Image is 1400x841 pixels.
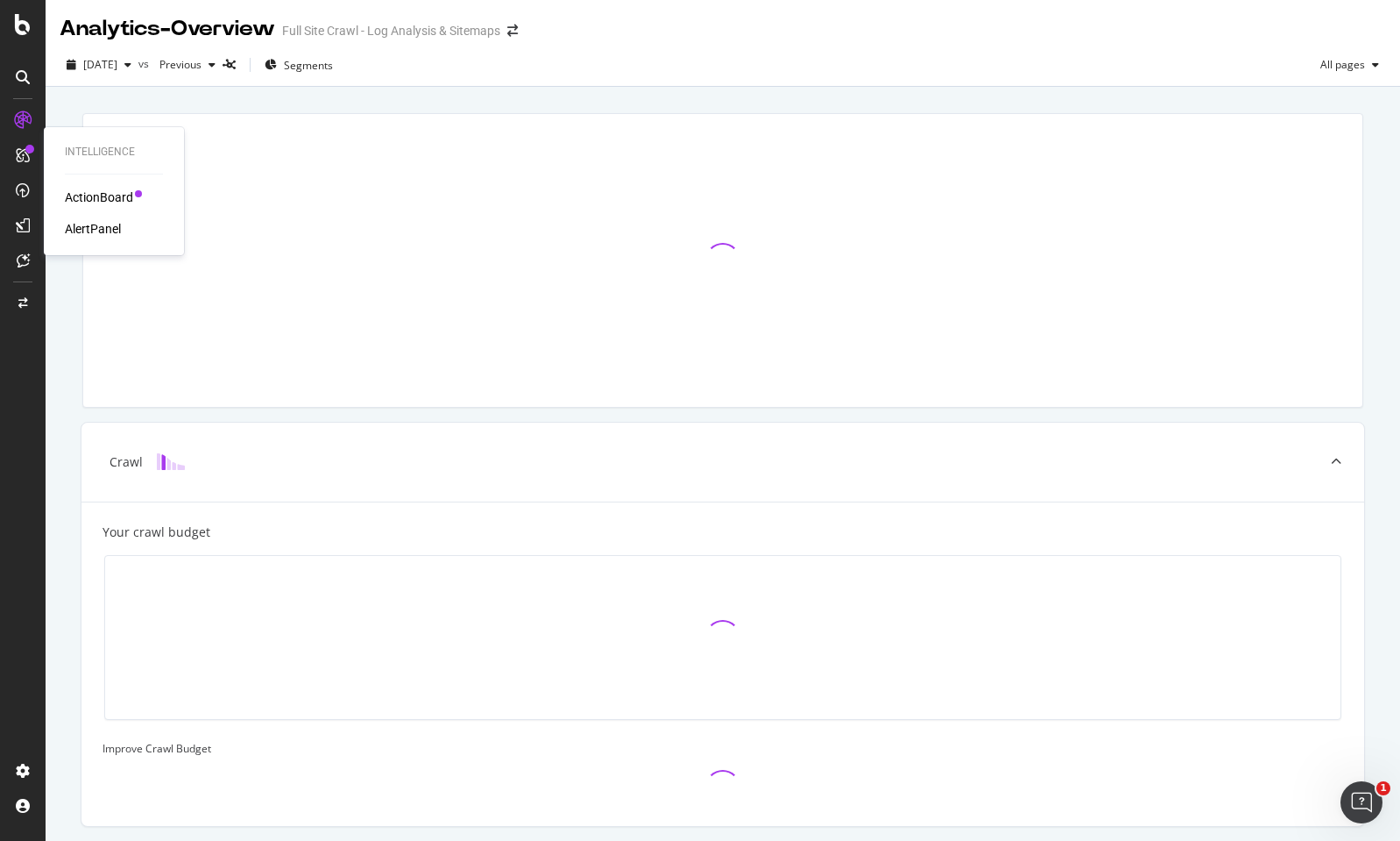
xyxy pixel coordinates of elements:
[83,57,117,72] span: 2025 Sep. 25th
[1313,51,1386,79] button: All pages
[152,51,223,79] button: Previous
[258,51,340,79] button: Segments
[65,189,133,206] a: ActionBoard
[284,58,333,73] span: Segments
[110,453,143,471] div: Crawl
[138,56,152,71] span: vs
[282,22,500,39] div: Full Site Crawl - Log Analysis & Sitemaps
[60,14,275,44] div: Analytics - Overview
[103,524,210,541] div: Your crawl budget
[1313,57,1365,72] span: All pages
[60,51,138,79] button: [DATE]
[1376,781,1390,795] span: 1
[157,453,185,470] img: block-icon
[65,145,163,160] div: Intelligence
[103,741,1343,756] div: Improve Crawl Budget
[152,57,202,72] span: Previous
[507,25,518,37] div: arrow-right-arrow-left
[65,220,121,238] a: AlertPanel
[1340,781,1382,823] iframe: Intercom live chat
